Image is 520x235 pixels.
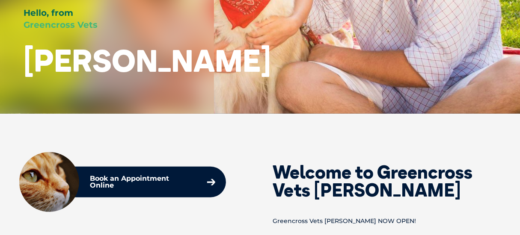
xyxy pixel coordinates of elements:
p: Book an Appointment Online [90,175,192,189]
h1: [PERSON_NAME] [24,44,271,77]
p: Greencross Vets [PERSON_NAME] NOW OPEN! [273,216,497,226]
a: Book an Appointment Online [86,171,220,193]
span: Hello, from [24,8,73,18]
h2: Welcome to Greencross Vets [PERSON_NAME] [273,163,497,199]
span: Greencross Vets [24,20,98,30]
